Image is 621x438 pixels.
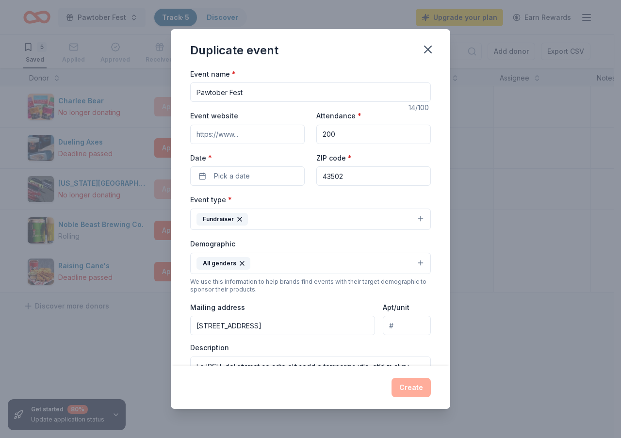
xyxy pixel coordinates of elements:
[190,278,431,293] div: We use this information to help brands find events with their target demographic to sponsor their...
[190,316,375,335] input: Enter a US address
[190,125,305,144] input: https://www...
[190,303,245,312] label: Mailing address
[190,111,238,121] label: Event website
[383,316,431,335] input: #
[316,153,352,163] label: ZIP code
[190,43,278,58] div: Duplicate event
[409,102,431,114] div: 14 /100
[190,82,431,102] input: Spring Fundraiser
[190,209,431,230] button: Fundraiser
[190,69,236,79] label: Event name
[196,213,248,226] div: Fundraiser
[190,239,235,249] label: Demographic
[214,170,250,182] span: Pick a date
[190,195,232,205] label: Event type
[316,111,361,121] label: Attendance
[316,125,431,144] input: 20
[190,357,431,400] textarea: Lo IPSU, dol sitamet co adip elit sedd e temporinc utla, et’d m aliqu enimad mini veni, quis, nos...
[190,153,305,163] label: Date
[190,166,305,186] button: Pick a date
[383,303,409,312] label: Apt/unit
[190,253,431,274] button: All genders
[316,166,431,186] input: 12345 (U.S. only)
[190,343,229,353] label: Description
[196,257,250,270] div: All genders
